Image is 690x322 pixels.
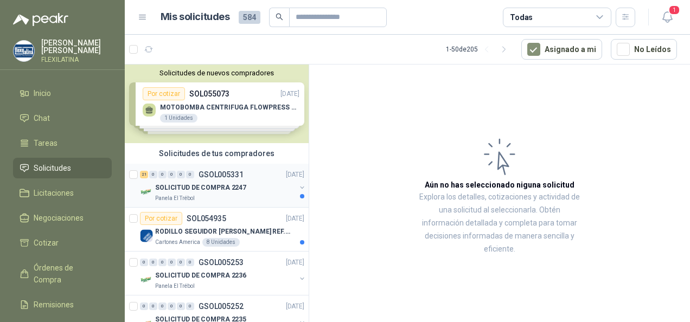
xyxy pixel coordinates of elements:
[34,187,74,199] span: Licitaciones
[13,83,112,104] a: Inicio
[149,171,157,178] div: 0
[125,143,309,164] div: Solicitudes de tus compradores
[199,171,244,178] p: GSOL005331
[155,194,195,203] p: Panela El Trébol
[177,302,185,310] div: 0
[13,257,112,290] a: Órdenes de Compra
[149,302,157,310] div: 0
[155,183,246,193] p: SOLICITUD DE COMPRA 2247
[155,282,195,291] p: Panela El Trébol
[161,9,230,25] h1: Mis solicitudes
[286,170,304,180] p: [DATE]
[425,179,574,191] h3: Aún no has seleccionado niguna solicitud
[41,39,112,54] p: [PERSON_NAME] [PERSON_NAME]
[149,259,157,266] div: 0
[125,208,309,252] a: Por cotizarSOL054935[DATE] Company LogoRODILLO SEGUIDOR [PERSON_NAME] REF. NATV-17-PPA [PERSON_NA...
[158,171,167,178] div: 0
[168,171,176,178] div: 0
[657,8,677,27] button: 1
[140,185,153,198] img: Company Logo
[13,233,112,253] a: Cotizar
[186,302,194,310] div: 0
[140,229,153,242] img: Company Logo
[125,65,309,143] div: Solicitudes de nuevos compradoresPor cotizarSOL055073[DATE] MOTOBOMBA CENTRIFUGA FLOWPRESS 1.5HP-...
[276,13,283,21] span: search
[510,11,533,23] div: Todas
[13,294,112,315] a: Remisiones
[158,259,167,266] div: 0
[187,215,226,222] p: SOL054935
[140,302,148,310] div: 0
[155,271,246,281] p: SOLICITUD DE COMPRA 2236
[668,5,680,15] span: 1
[13,183,112,203] a: Licitaciones
[34,262,101,286] span: Órdenes de Compra
[34,112,50,124] span: Chat
[13,208,112,228] a: Negociaciones
[140,259,148,266] div: 0
[177,259,185,266] div: 0
[13,13,68,26] img: Logo peakr
[140,168,306,203] a: 21 0 0 0 0 0 GSOL005331[DATE] Company LogoSOLICITUD DE COMPRA 2247Panela El Trébol
[199,302,244,310] p: GSOL005252
[239,11,260,24] span: 584
[202,238,240,247] div: 8 Unidades
[14,41,34,61] img: Company Logo
[155,238,200,247] p: Cartones America
[186,171,194,178] div: 0
[34,137,58,149] span: Tareas
[34,299,74,311] span: Remisiones
[140,256,306,291] a: 0 0 0 0 0 0 GSOL005253[DATE] Company LogoSOLICITUD DE COMPRA 2236Panela El Trébol
[140,212,182,225] div: Por cotizar
[140,171,148,178] div: 21
[34,162,71,174] span: Solicitudes
[13,158,112,178] a: Solicitudes
[286,257,304,268] p: [DATE]
[168,302,176,310] div: 0
[158,302,167,310] div: 0
[168,259,176,266] div: 0
[34,87,51,99] span: Inicio
[41,56,112,63] p: FLEXILATINA
[446,41,513,58] div: 1 - 50 de 205
[155,227,290,237] p: RODILLO SEGUIDOR [PERSON_NAME] REF. NATV-17-PPA [PERSON_NAME]
[34,237,59,249] span: Cotizar
[177,171,185,178] div: 0
[186,259,194,266] div: 0
[521,39,602,60] button: Asignado a mi
[140,273,153,286] img: Company Logo
[129,69,304,77] button: Solicitudes de nuevos compradores
[286,214,304,224] p: [DATE]
[13,133,112,153] a: Tareas
[286,301,304,312] p: [DATE]
[418,191,582,256] p: Explora los detalles, cotizaciones y actividad de una solicitud al seleccionarla. Obtén informaci...
[34,212,84,224] span: Negociaciones
[199,259,244,266] p: GSOL005253
[611,39,677,60] button: No Leídos
[13,108,112,128] a: Chat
